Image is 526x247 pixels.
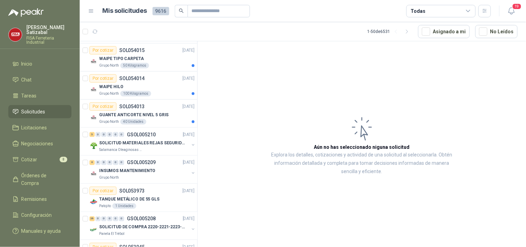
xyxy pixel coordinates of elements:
p: TANQUE METÁLICO DE 55 GLS [99,196,159,203]
span: Tareas [21,92,37,100]
p: [DATE] [183,47,195,54]
div: 1 Unidades [112,203,136,209]
span: Configuración [21,211,52,219]
button: No Leídos [475,25,518,38]
a: Por cotizarSOL054014[DATE] Company LogoWAIPE HILOGrupo North100 Kilogramos [80,71,197,100]
a: Cotizar8 [8,153,71,166]
span: Órdenes de Compra [21,172,65,187]
span: search [179,8,184,13]
p: [DATE] [183,216,195,222]
div: 0 [113,160,118,165]
p: Grupo North [99,175,119,181]
div: 0 [113,132,118,137]
div: 0 [107,160,112,165]
p: SOL053973 [119,188,145,193]
h1: Mis solicitudes [103,6,147,16]
button: Asignado a mi [418,25,470,38]
span: Negociaciones [21,140,53,147]
div: 5 [89,132,95,137]
span: 9616 [153,7,169,15]
img: Company Logo [89,226,98,234]
div: 26 [89,216,95,221]
p: SOL054013 [119,104,145,109]
p: Patojito [99,203,111,209]
p: [DATE] [183,188,195,194]
p: [DATE] [183,160,195,166]
p: Grupo North [99,91,119,96]
span: 8 [60,157,67,162]
img: Company Logo [89,198,98,206]
a: Solicitudes [8,105,71,118]
span: Manuales y ayuda [21,227,61,235]
p: GSOL005208 [127,216,156,221]
img: Company Logo [89,113,98,122]
div: 0 [119,160,124,165]
p: FISA Ferreteria Industrial [26,36,71,44]
p: Grupo North [99,119,119,125]
span: Cotizar [21,156,37,163]
div: 0 [101,216,106,221]
div: 0 [119,216,124,221]
div: 8 [89,160,95,165]
p: GSOL005209 [127,160,156,165]
div: 0 [119,132,124,137]
a: Por cotizarSOL053973[DATE] Company LogoTANQUE METÁLICO DE 55 GLSPatojito1 Unidades [80,184,197,212]
a: Manuales y ayuda [8,224,71,238]
div: 0 [95,132,101,137]
div: 100 Kilogramos [120,91,151,96]
div: 40 Unidades [120,119,146,125]
a: Remisiones [8,193,71,206]
a: 5 0 0 0 0 0 GSOL005210[DATE] Company LogoSOLICITUD MATERIALES REJAS SEGURIDAD - OFICINASalamanca ... [89,130,196,153]
p: [DATE] [183,131,195,138]
a: Órdenes de Compra [8,169,71,190]
div: 0 [101,160,106,165]
div: 0 [107,132,112,137]
p: [DATE] [183,75,195,82]
img: Company Logo [89,142,98,150]
a: Por cotizarSOL054013[DATE] Company LogoGUANTE ANTICORTE NIVEL 5 GRISGrupo North40 Unidades [80,100,197,128]
div: Por cotizar [89,187,117,195]
div: Por cotizar [89,46,117,54]
a: Por cotizarSOL054015[DATE] Company LogoWAIPE TIPO CARPETAGrupo North50 Kilogramos [80,43,197,71]
div: 0 [101,132,106,137]
p: [DATE] [183,103,195,110]
h3: Aún no has seleccionado niguna solicitud [314,143,410,151]
button: 19 [505,5,518,17]
div: Por cotizar [89,74,117,83]
p: Grupo North [99,63,119,68]
span: Inicio [21,60,33,68]
p: Salamanca Oleaginosas SAS [99,147,143,153]
img: Company Logo [89,85,98,94]
div: 0 [95,216,101,221]
p: SOL054015 [119,48,145,53]
p: SOL054014 [119,76,145,81]
img: Company Logo [9,28,22,41]
p: GUANTE ANTICORTE NIVEL 5 GRIS [99,112,169,118]
p: SOLICITUD MATERIALES REJAS SEGURIDAD - OFICINA [99,140,186,146]
span: Remisiones [21,195,47,203]
p: [PERSON_NAME] Satizabal [26,25,71,35]
div: 0 [95,160,101,165]
a: Licitaciones [8,121,71,134]
a: 8 0 0 0 0 0 GSOL005209[DATE] Company LogoINSUMOS MANTENIMIENTOGrupo North [89,159,196,181]
p: Panela El Trébol [99,231,124,237]
div: 0 [113,216,118,221]
p: GSOL005210 [127,132,156,137]
span: Chat [21,76,32,84]
a: Configuración [8,208,71,222]
p: INSUMOS MANTENIMIENTO [99,168,155,174]
img: Logo peakr [8,8,44,17]
a: 26 0 0 0 0 0 GSOL005208[DATE] Company LogoSOLICITUD DE COMPRA 2220-2221-2223-2224Panela El Trébol [89,215,196,237]
a: Chat [8,73,71,86]
div: Todas [411,7,425,15]
p: WAIPE HILO [99,84,123,90]
div: 1 - 50 de 6531 [368,26,413,37]
img: Company Logo [89,57,98,66]
p: Explora los detalles, cotizaciones y actividad de una solicitud al seleccionarla. Obtén informaci... [267,151,457,176]
a: Negociaciones [8,137,71,150]
a: Tareas [8,89,71,102]
p: SOLICITUD DE COMPRA 2220-2221-2223-2224 [99,224,186,231]
a: Inicio [8,57,71,70]
img: Company Logo [89,170,98,178]
p: WAIPE TIPO CARPETA [99,56,144,62]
